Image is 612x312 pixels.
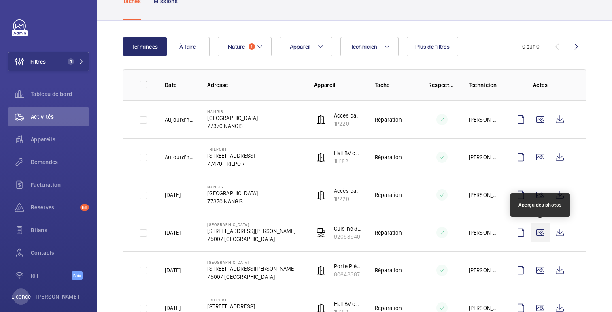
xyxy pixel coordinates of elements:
[207,236,275,242] font: 75007 [GEOGRAPHIC_DATA]
[407,37,458,56] button: Plus de filtres
[207,82,228,88] font: Adresse
[70,59,72,64] font: 1
[375,305,402,311] font: Réparation
[375,154,402,160] font: Réparation
[469,305,509,311] font: [PERSON_NAME]
[522,43,540,50] font: 0 sur 0
[207,260,249,265] font: [GEOGRAPHIC_DATA]
[316,115,326,124] img: automatic_door.svg
[30,58,46,65] font: Filtres
[8,52,89,71] button: Filtres1
[165,305,181,311] font: [DATE]
[280,37,332,56] button: Appareil
[36,293,79,300] font: [PERSON_NAME]
[165,82,176,88] font: Date
[518,202,562,208] font: Aperçu des photos
[469,82,497,88] font: Technicien
[31,272,39,279] font: IoT
[334,158,348,165] font: 1H182
[31,204,55,211] font: Réserves
[316,265,326,275] img: automatic_door.svg
[351,43,378,50] font: Technicien
[207,222,249,227] font: [GEOGRAPHIC_DATA]
[375,229,402,236] font: Réparation
[207,160,247,167] font: 77470 TRILPORT
[375,192,402,198] font: Réparation
[207,228,295,234] font: [STREET_ADDRESS][PERSON_NAME]
[334,225,389,232] font: Cuisine du Monte Plat
[207,198,243,205] font: 77370 NANGIS
[207,109,223,114] font: NANGIS
[218,37,272,56] button: Nature1
[415,43,450,50] font: Plus de filtres
[375,267,402,274] font: Réparation
[165,154,195,160] font: Aujourd'hui
[207,297,227,302] font: TRILPORT
[31,250,55,256] font: Contacts
[207,115,258,121] font: [GEOGRAPHIC_DATA]
[334,263,467,269] font: Porte Piétonne intérieure Bat Treille entrée principale
[31,91,72,97] font: Tableau de bord
[31,113,54,120] font: Activités
[469,154,509,160] font: [PERSON_NAME]
[316,190,326,200] img: automatic_door.svg
[469,267,509,274] font: [PERSON_NAME]
[123,37,167,56] button: Terminées
[82,205,87,210] font: 58
[533,82,548,88] font: Actes
[166,37,210,56] button: À faire
[207,152,255,159] font: [STREET_ADDRESS]
[334,188,393,194] font: Accès parvis via Hall BV
[290,43,311,50] font: Appareil
[334,196,349,202] font: 1P220
[207,303,255,310] font: [STREET_ADDRESS]
[207,184,223,189] font: NANGIS
[334,271,360,278] font: 80648387
[207,190,258,197] font: [GEOGRAPHIC_DATA]
[316,228,326,237] img: freight_elevator.svg
[207,123,243,129] font: 77370 NANGIS
[469,229,509,236] font: [PERSON_NAME]
[334,301,378,307] font: Hall BV côté quais
[340,37,399,56] button: Technicien
[165,267,181,274] font: [DATE]
[165,229,181,236] font: [DATE]
[165,116,195,123] font: Aujourd'hui
[207,274,275,280] font: 75007 [GEOGRAPHIC_DATA]
[132,43,158,50] font: Terminées
[11,293,31,300] font: Licence
[375,116,402,123] font: Réparation
[179,43,196,50] font: À faire
[228,43,245,50] font: Nature
[251,44,253,49] font: 1
[334,150,378,156] font: Hall BV côté quais
[314,82,336,88] font: Appareil
[428,82,475,88] font: Respecter le délai
[31,182,61,188] font: Facturation
[375,82,390,88] font: Tâche
[207,265,295,272] font: [STREET_ADDRESS][PERSON_NAME]
[469,192,509,198] font: [PERSON_NAME]
[31,159,58,165] font: Demandes
[73,273,81,278] font: Bêta
[31,136,55,143] font: Appareils
[31,227,47,233] font: Bilans
[334,112,393,119] font: Accès parvis via Hall BV
[207,147,227,152] font: TRILPORT
[316,152,326,162] img: automatic_door.svg
[469,116,509,123] font: [PERSON_NAME]
[334,120,349,127] font: 1P220
[334,233,360,240] font: 92053940
[165,192,181,198] font: [DATE]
